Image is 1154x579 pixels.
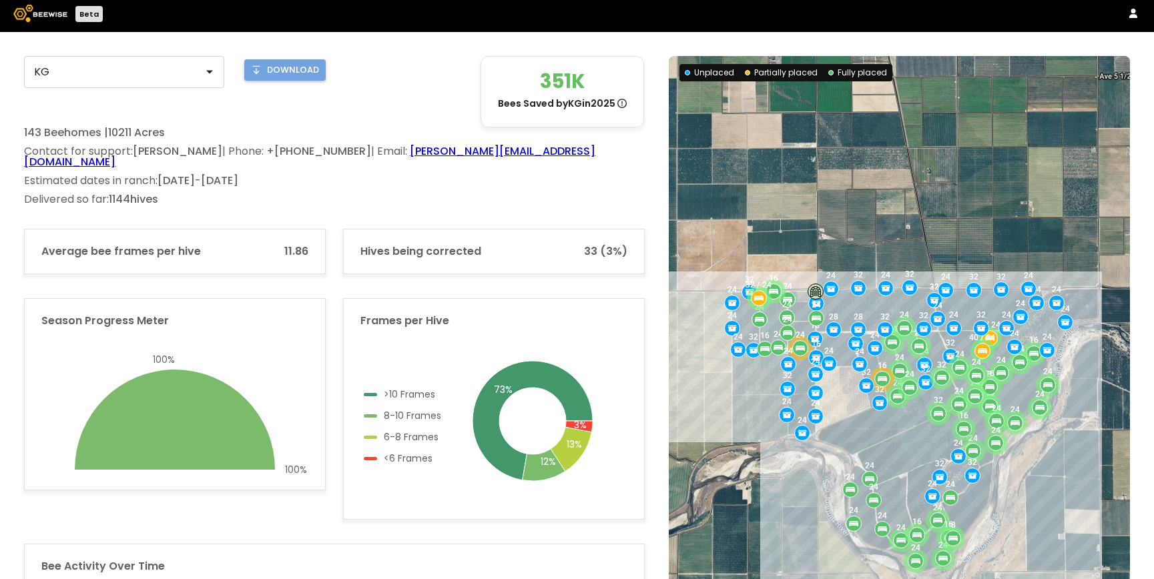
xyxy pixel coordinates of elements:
[540,73,585,90] h2: 351K
[991,425,1000,434] div: 24
[828,67,887,79] div: Fully placed
[746,280,772,289] div: 32 / 24
[955,349,964,358] div: 24
[933,502,942,512] div: 24
[845,472,854,481] div: 24
[894,353,904,362] div: 24
[933,396,942,405] div: 32
[967,458,976,467] div: 32
[985,369,994,378] div: 16
[1035,390,1045,399] div: 24
[153,353,175,366] tspan: 100%
[969,333,995,342] div: 40 / 24
[769,273,778,282] div: 16
[812,300,821,309] div: 24
[868,482,878,492] div: 24
[991,403,1000,412] div: 24
[749,332,758,341] div: 32
[954,386,963,395] div: 24
[284,246,308,257] h3: 11.86
[364,432,441,442] li: 6-8 Frames
[921,364,930,373] div: 32
[728,284,737,294] div: 24
[927,478,936,488] div: 24
[878,511,887,520] div: 24
[870,330,879,339] div: 24
[783,346,792,355] div: 24
[854,312,863,321] div: 28
[941,271,950,281] div: 24
[498,97,627,110] div: Bees Saved by KG in 2025
[865,461,874,470] div: 24
[1016,299,1025,308] div: 24
[1015,344,1025,353] div: 24
[1023,271,1033,280] div: 24
[936,360,946,369] div: 32
[855,346,864,356] div: 24
[360,316,627,340] h3: Frames per Hive
[201,173,238,188] span: [DATE]
[727,310,736,320] div: 24
[978,320,1000,330] div: 8 / 24
[795,330,804,340] div: 24
[364,390,441,399] li: > 10 Frames
[912,517,921,526] div: 16
[75,6,103,22] div: Beta
[1061,304,1070,313] div: 24
[745,67,818,79] div: Partially placed
[1011,405,1020,414] div: 24
[1029,336,1039,345] div: 16
[24,146,645,167] div: Contact for support: | Phone: | Email:
[734,332,743,341] div: 24
[24,194,645,205] div: Delivered so far:
[824,346,834,355] div: 24
[782,314,792,324] div: 24
[782,397,791,406] div: 24
[782,281,792,291] div: 24
[364,454,441,463] li: < 6 Frames
[877,361,886,370] div: 16
[938,540,948,550] div: 24
[811,374,820,384] div: 32
[968,433,978,442] div: 24
[849,506,858,515] div: 24
[896,522,906,532] div: 24
[1051,284,1061,294] div: 24
[968,271,978,281] div: 32
[874,384,884,394] div: 32
[24,143,595,169] a: [PERSON_NAME][EMAIL_ADDRESS][DOMAIN_NAME]
[946,480,955,489] div: 24
[810,398,820,408] div: 24
[1009,328,1019,338] div: 24
[943,519,952,528] div: 16
[364,411,441,420] li: 8-10 Frames
[109,191,158,207] span: 1144 hives
[854,269,863,279] div: 32
[1032,285,1041,294] div: 24
[946,338,955,348] div: 32
[933,301,942,310] div: 24
[266,143,371,159] span: + [PHONE_NUMBER]
[133,143,222,159] span: [PERSON_NAME]
[783,371,792,380] div: 32
[754,302,764,311] div: 24
[584,246,627,257] h3: 33 (3%)
[140,9,294,19] div: Beewise Pollination Management
[959,411,968,420] div: 16
[904,369,914,378] div: 24
[158,173,195,188] span: [DATE]
[1001,310,1011,319] div: 24
[285,463,307,476] tspan: 100%
[797,415,806,424] div: 24
[880,312,889,321] div: 32
[976,310,985,320] div: 32
[24,127,645,138] p: 143 Beehomes | 10211 Acres
[996,271,1005,281] div: 32
[494,383,513,396] tspan: 73%
[950,520,955,529] div: 8
[953,438,962,448] div: 24
[929,282,938,292] div: 32
[574,418,587,432] tspan: 3%
[996,355,1005,364] div: 24
[41,246,201,257] h3: Average bee frames per hive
